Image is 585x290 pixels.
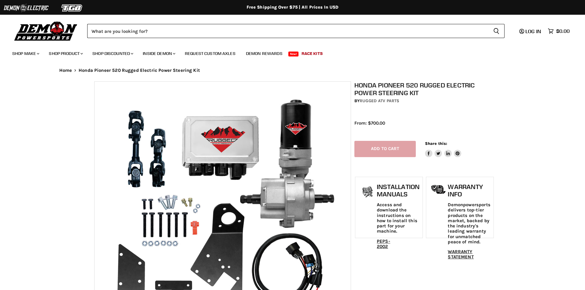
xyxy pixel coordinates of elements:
[425,141,462,157] aside: Share this:
[525,28,541,34] span: Log in
[241,47,287,60] a: Demon Rewards
[556,28,570,34] span: $0.00
[448,202,490,245] p: Demonpowersports delivers top-tier products on the market, backed by the industry's leading warra...
[448,183,490,198] h1: Warranty Info
[288,52,299,56] span: New!
[545,27,573,36] a: $0.00
[3,2,49,14] img: Demon Electric Logo 2
[12,20,80,42] img: Demon Powersports
[377,202,419,234] p: Access and download the instructions on how to install this part for your machine.
[79,68,200,73] span: Honda Pioneer 520 Rugged Electric Power Steering Kit
[360,98,399,103] a: Rugged ATV Parts
[47,68,538,73] nav: Breadcrumbs
[448,249,474,260] a: WARRANTY STATEMENT
[87,24,505,38] form: Product
[87,24,488,38] input: Search
[8,45,568,60] ul: Main menu
[138,47,179,60] a: Inside Demon
[431,185,446,194] img: warranty-icon.png
[59,68,72,73] a: Home
[44,47,87,60] a: Shop Product
[88,47,137,60] a: Shop Discounted
[49,2,95,14] img: TGB Logo 2
[354,81,494,97] h1: Honda Pioneer 520 Rugged Electric Power Steering Kit
[180,47,240,60] a: Request Custom Axles
[8,47,43,60] a: Shop Make
[360,185,375,200] img: install_manual-icon.png
[377,183,419,198] h1: Installation Manuals
[377,238,390,249] a: PEPS-2002
[425,141,447,146] span: Share this:
[47,5,538,10] div: Free Shipping Over $75 | All Prices In USD
[354,98,494,104] div: by
[517,29,545,34] a: Log in
[488,24,505,38] button: Search
[354,120,385,126] span: From: $700.00
[297,47,327,60] a: Race Kits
